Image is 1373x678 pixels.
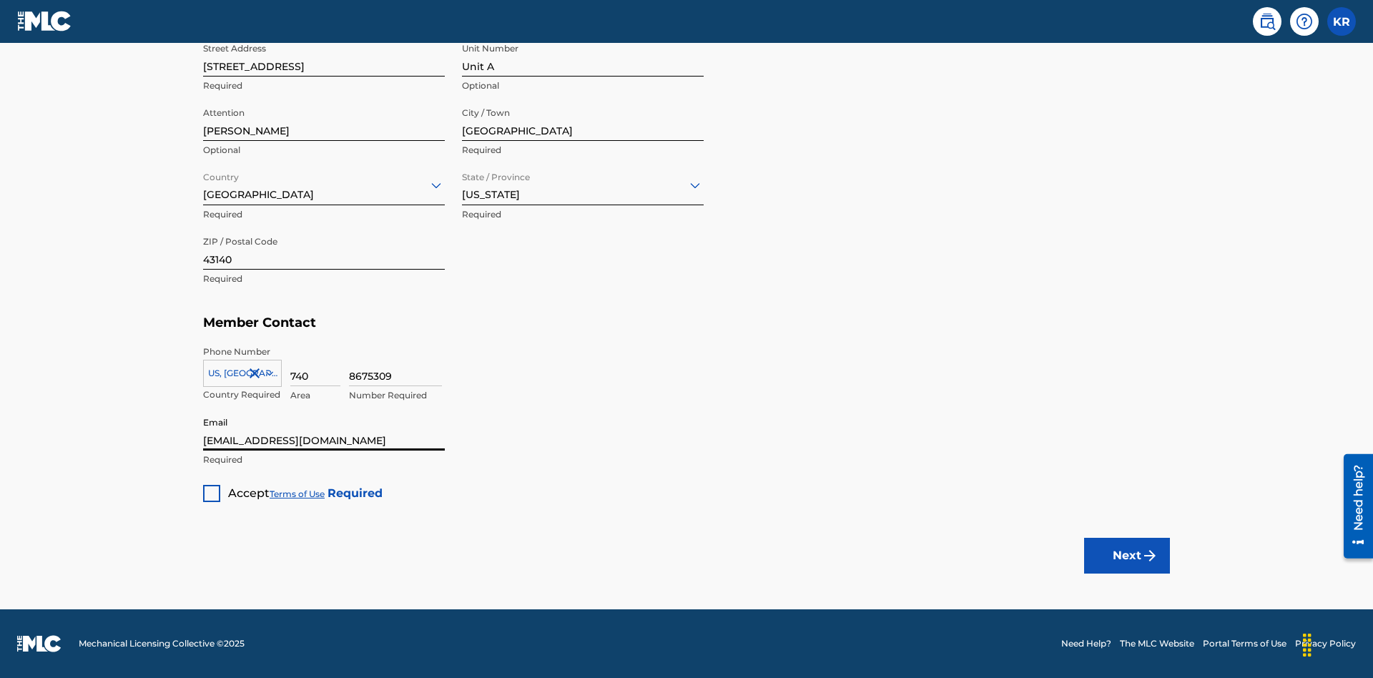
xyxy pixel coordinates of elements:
img: search [1259,13,1276,30]
a: Public Search [1253,7,1281,36]
a: The MLC Website [1120,637,1194,650]
img: f7272a7cc735f4ea7f67.svg [1141,547,1158,564]
p: Required [203,272,445,285]
p: Required [462,144,704,157]
p: Required [462,208,704,221]
strong: Required [328,486,383,500]
p: Required [203,453,445,466]
img: help [1296,13,1313,30]
button: Next [1084,538,1170,574]
h5: Member Contact [203,308,1170,338]
span: Mechanical Licensing Collective © 2025 [79,637,245,650]
label: State / Province [462,162,530,184]
p: Required [203,208,445,221]
div: Drag [1296,624,1319,667]
img: logo [17,635,61,652]
div: Help [1290,7,1319,36]
a: Need Help? [1061,637,1111,650]
img: MLC Logo [17,11,72,31]
a: Terms of Use [270,488,325,499]
p: Optional [462,79,704,92]
iframe: Chat Widget [1301,609,1373,678]
a: Portal Terms of Use [1203,637,1286,650]
div: User Menu [1327,7,1356,36]
p: Number Required [349,389,442,402]
iframe: Resource Center [1333,448,1373,566]
div: [GEOGRAPHIC_DATA] [203,167,445,202]
label: Country [203,162,239,184]
p: Area [290,389,340,402]
a: Privacy Policy [1295,637,1356,650]
p: Country Required [203,388,282,401]
div: [US_STATE] [462,167,704,202]
p: Optional [203,144,445,157]
span: Accept [228,486,270,500]
p: Required [203,79,445,92]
